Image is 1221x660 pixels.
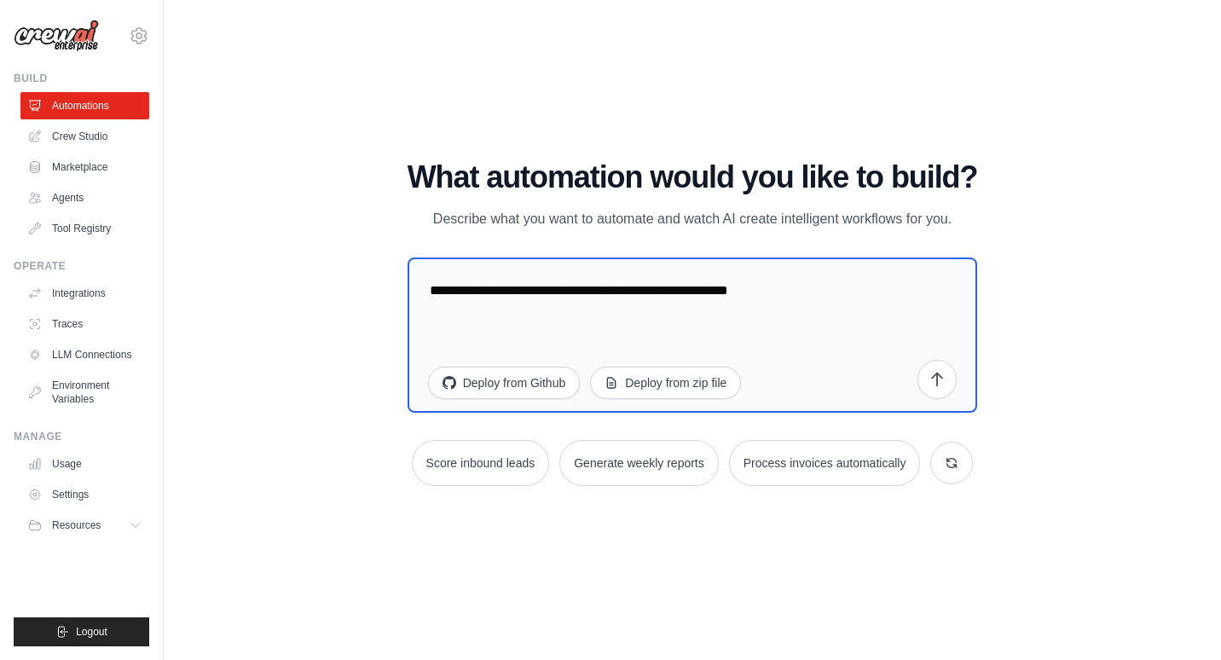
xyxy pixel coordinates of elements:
div: Manage [14,430,149,443]
div: Operate [14,259,149,273]
a: Marketplace [20,153,149,181]
a: Tool Registry [20,215,149,242]
a: LLM Connections [20,341,149,368]
a: Integrations [20,280,149,307]
a: Automations [20,92,149,119]
a: Crew Studio [20,123,149,150]
div: Build [14,72,149,85]
a: Usage [20,450,149,478]
button: Logout [14,617,149,646]
p: Describe what you want to automate and watch AI create intelligent workflows for you. [408,208,978,230]
iframe: Chat Widget [1136,578,1221,660]
a: Agents [20,184,149,211]
span: Logout [76,625,107,639]
button: Deploy from Github [428,367,581,399]
h1: What automation would you like to build? [408,160,978,194]
button: Deploy from zip file [590,367,741,399]
a: Environment Variables [20,372,149,413]
button: Resources [20,512,149,539]
span: Resources [52,518,101,532]
a: Traces [20,310,149,338]
button: Score inbound leads [412,440,550,486]
a: Settings [20,481,149,508]
button: Process invoices automatically [729,440,921,486]
img: Logo [14,20,99,52]
button: Generate weekly reports [559,440,719,486]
